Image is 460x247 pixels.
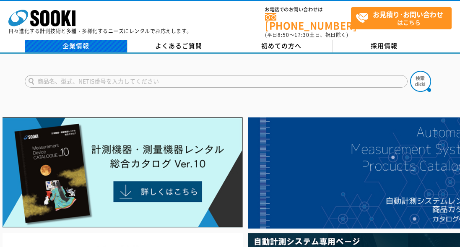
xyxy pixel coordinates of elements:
[3,117,243,228] img: Catalog Ver10
[278,31,289,39] span: 8:50
[410,71,431,92] img: btn_search.png
[25,40,127,52] a: 企業情報
[230,40,333,52] a: 初めての方へ
[8,29,192,34] p: 日々進化する計測技術と多種・多様化するニーズにレンタルでお応えします。
[25,75,408,88] input: 商品名、型式、NETIS番号を入力してください
[294,31,309,39] span: 17:30
[333,40,436,52] a: 採用情報
[265,7,351,12] span: お電話でのお問い合わせは
[265,31,348,39] span: (平日 ～ 土日、祝日除く)
[265,13,351,30] a: [PHONE_NUMBER]
[351,7,452,29] a: お見積り･お問い合わせはこちら
[127,40,230,52] a: よくあるご質問
[261,41,301,50] span: 初めての方へ
[373,9,443,19] strong: お見積り･お問い合わせ
[356,8,451,29] span: はこちら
